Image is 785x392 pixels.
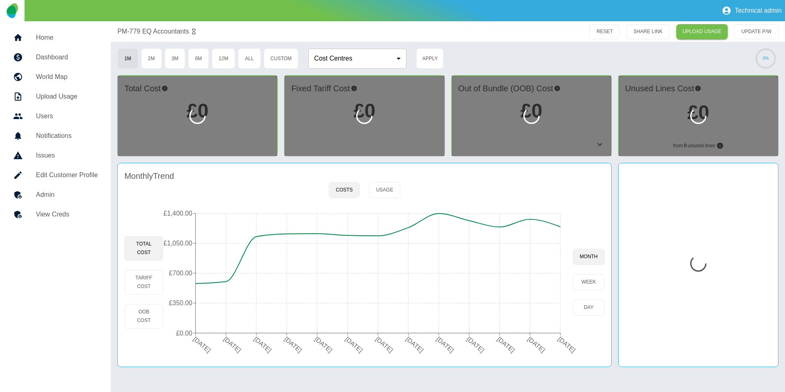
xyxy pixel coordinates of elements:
[192,335,212,354] tspan: [DATE]
[264,48,299,69] button: Custom
[124,270,163,295] button: Tariff Cost
[626,24,669,39] button: SHARE LINK
[344,335,364,354] tspan: [DATE]
[435,335,455,354] tspan: [DATE]
[36,72,98,82] h5: World Map
[676,24,728,39] a: UPLOAD USAGE
[7,126,104,146] a: Notifications
[7,87,104,106] a: Upload Usage
[7,28,104,47] a: Home
[36,92,98,101] h5: Upload Usage
[590,24,620,39] button: RESET
[222,335,242,354] tspan: [DATE]
[329,182,359,198] button: Costs
[36,52,98,62] h5: Dashboard
[7,47,104,67] a: Dashboard
[557,335,577,354] tspan: [DATE]
[734,24,778,39] button: UPDATE P/W
[238,48,260,69] button: All
[735,7,782,14] p: Technical admin
[405,335,425,354] tspan: [DATE]
[7,165,104,185] a: Edit Customer Profile
[7,67,104,87] a: World Map
[496,335,516,354] tspan: [DATE]
[141,48,162,69] button: 2M
[188,48,209,69] button: 6M
[176,329,193,336] tspan: £0.00
[573,249,605,265] button: month
[573,300,605,315] button: day
[369,182,400,198] button: Usage
[718,2,785,19] button: Technical admin
[124,236,163,261] button: Total Cost
[7,146,104,165] a: Issues
[7,3,18,18] img: Logo
[314,335,334,354] tspan: [DATE]
[283,335,303,354] tspan: [DATE]
[36,190,98,200] h5: Admin
[36,170,98,180] h5: Edit Customer Profile
[573,274,605,290] button: week
[36,210,98,219] h5: View Creds
[117,27,189,36] a: PM-779 EQ Accountants
[7,106,104,126] a: Users
[7,185,104,205] a: Admin
[165,48,186,69] button: 3M
[763,56,769,61] text: 0%
[124,170,174,182] h4: Monthly Trend
[36,111,98,121] h5: Users
[375,335,395,354] tspan: [DATE]
[164,240,193,247] tspan: £1,050.00
[36,151,98,160] h5: Issues
[7,205,104,224] a: View Creds
[416,48,444,69] button: Apply
[212,48,235,69] button: 12M
[36,131,98,141] h5: Notifications
[466,335,486,354] tspan: [DATE]
[253,335,273,354] tspan: [DATE]
[124,304,163,329] button: OOB Cost
[164,210,193,217] tspan: £1,400.00
[169,270,193,277] tspan: £700.00
[117,48,138,69] button: 1M
[527,335,547,354] tspan: [DATE]
[169,300,193,306] tspan: £350.00
[36,33,98,43] h5: Home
